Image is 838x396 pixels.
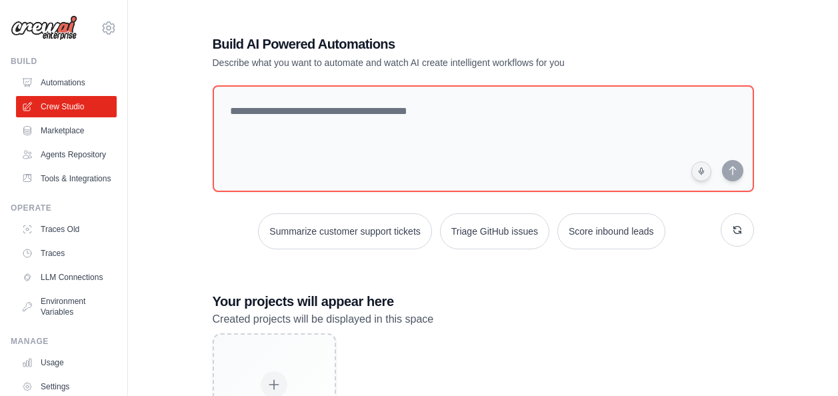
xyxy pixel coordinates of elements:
[11,336,117,347] div: Manage
[213,311,754,328] p: Created projects will be displayed in this space
[258,213,431,249] button: Summarize customer support tickets
[691,161,711,181] button: Click to speak your automation idea
[16,96,117,117] a: Crew Studio
[440,213,549,249] button: Triage GitHub issues
[16,267,117,288] a: LLM Connections
[213,35,661,53] h1: Build AI Powered Automations
[16,144,117,165] a: Agents Repository
[557,213,665,249] button: Score inbound leads
[16,168,117,189] a: Tools & Integrations
[11,15,77,41] img: Logo
[11,56,117,67] div: Build
[16,120,117,141] a: Marketplace
[16,291,117,323] a: Environment Variables
[16,219,117,240] a: Traces Old
[213,292,754,311] h3: Your projects will appear here
[16,352,117,373] a: Usage
[16,243,117,264] a: Traces
[11,203,117,213] div: Operate
[213,56,661,69] p: Describe what you want to automate and watch AI create intelligent workflows for you
[16,72,117,93] a: Automations
[721,213,754,247] button: Get new suggestions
